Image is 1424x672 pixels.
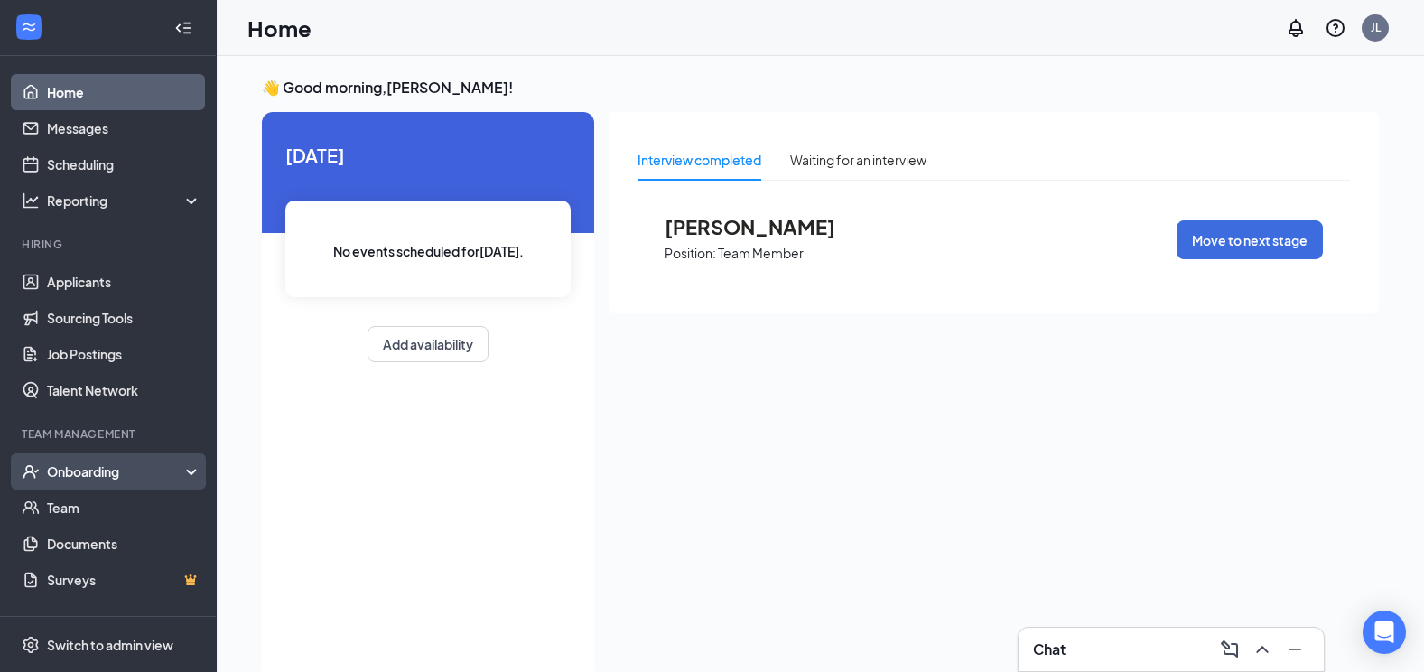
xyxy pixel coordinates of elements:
[22,191,40,210] svg: Analysis
[47,74,201,110] a: Home
[1284,639,1306,660] svg: Minimize
[1371,20,1381,35] div: JL
[1215,635,1244,664] button: ComposeMessage
[47,636,173,654] div: Switch to admin view
[47,110,201,146] a: Messages
[22,426,198,442] div: Team Management
[1363,611,1406,654] div: Open Intercom Messenger
[1219,639,1241,660] svg: ComposeMessage
[1325,17,1346,39] svg: QuestionInfo
[22,237,198,252] div: Hiring
[47,336,201,372] a: Job Postings
[1280,635,1309,664] button: Minimize
[665,245,716,262] p: Position:
[47,372,201,408] a: Talent Network
[1285,17,1307,39] svg: Notifications
[47,146,201,182] a: Scheduling
[285,141,571,169] span: [DATE]
[1252,639,1273,660] svg: ChevronUp
[665,215,863,238] span: [PERSON_NAME]
[174,19,192,37] svg: Collapse
[262,78,1379,98] h3: 👋 Good morning, [PERSON_NAME] !
[20,18,38,36] svg: WorkstreamLogo
[638,150,761,170] div: Interview completed
[47,562,201,598] a: SurveysCrown
[333,241,524,261] span: No events scheduled for [DATE] .
[368,326,489,362] button: Add availability
[790,150,926,170] div: Waiting for an interview
[718,245,804,262] p: Team Member
[22,462,40,481] svg: UserCheck
[1248,635,1277,664] button: ChevronUp
[47,526,201,562] a: Documents
[47,191,202,210] div: Reporting
[1033,639,1066,659] h3: Chat
[22,636,40,654] svg: Settings
[47,462,186,481] div: Onboarding
[247,13,312,43] h1: Home
[1177,220,1323,259] button: Move to next stage
[47,300,201,336] a: Sourcing Tools
[47,264,201,300] a: Applicants
[47,490,201,526] a: Team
